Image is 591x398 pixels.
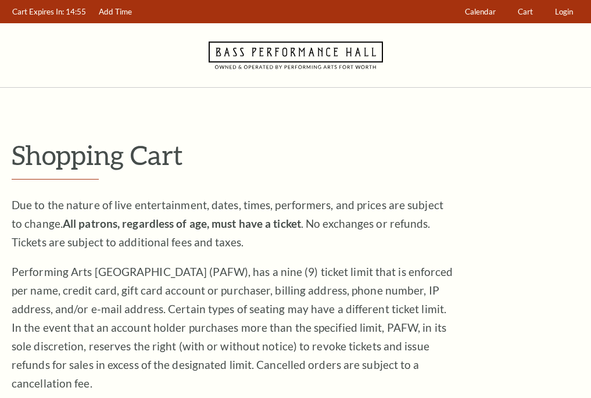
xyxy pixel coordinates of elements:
[66,7,86,16] span: 14:55
[63,217,301,230] strong: All patrons, regardless of age, must have a ticket
[12,198,443,249] span: Due to the nature of live entertainment, dates, times, performers, and prices are subject to chan...
[12,263,453,393] p: Performing Arts [GEOGRAPHIC_DATA] (PAFW), has a nine (9) ticket limit that is enforced per name, ...
[513,1,539,23] a: Cart
[518,7,533,16] span: Cart
[12,140,579,170] p: Shopping Cart
[12,7,64,16] span: Cart Expires In:
[555,7,573,16] span: Login
[94,1,138,23] a: Add Time
[465,7,496,16] span: Calendar
[550,1,579,23] a: Login
[460,1,502,23] a: Calendar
